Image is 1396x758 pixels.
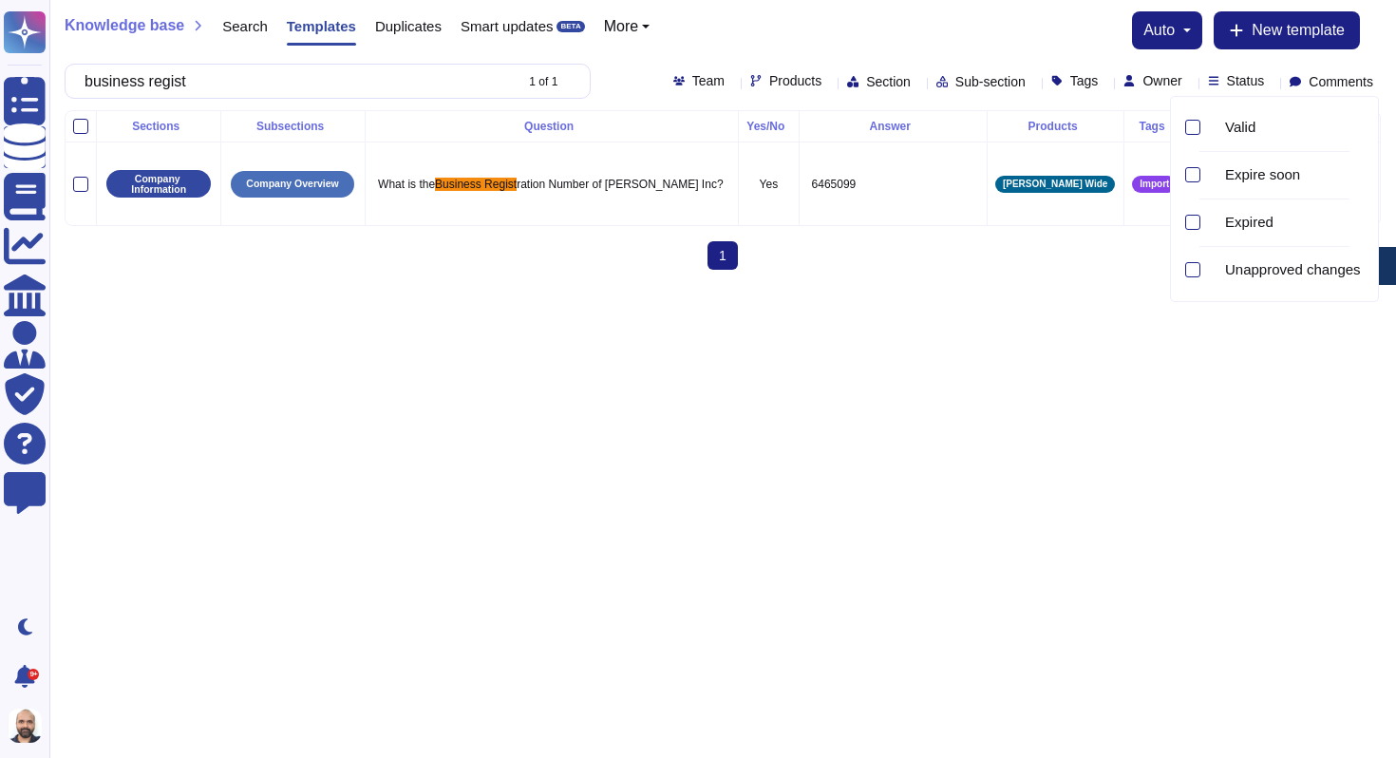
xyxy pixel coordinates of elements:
button: auto [1143,23,1191,38]
span: New template [1252,23,1345,38]
div: 1 of 1 [529,76,557,87]
div: Tags [1132,121,1178,132]
span: Search [222,19,268,33]
div: Subsections [229,121,357,132]
div: Expired [1225,214,1361,231]
div: Question [373,121,730,132]
button: More [604,19,651,34]
p: 6465099 [807,172,979,197]
div: Answer [807,121,979,132]
span: Valid [1225,119,1255,136]
span: Section [866,75,911,88]
span: ration Number of [PERSON_NAME] Inc? [517,178,723,191]
div: Products [995,121,1116,132]
span: Owner [1142,74,1181,87]
span: What is the [378,178,435,191]
span: Sub-section [955,75,1026,88]
div: BETA [557,21,584,32]
span: Tags [1070,74,1099,87]
span: Expired [1225,214,1273,231]
span: Knowledge base [65,18,184,33]
div: Expire soon [1210,154,1368,197]
div: Valid [1210,117,1217,139]
span: 1 [707,241,738,270]
span: Status [1227,74,1265,87]
div: Valid [1210,106,1368,149]
p: Yes [746,177,790,192]
span: Team [692,74,725,87]
div: 9+ [28,669,39,680]
p: Company Overview [246,179,338,189]
div: Sections [104,121,213,132]
span: Expire soon [1225,166,1300,183]
img: user [8,709,42,743]
span: [PERSON_NAME] Wide [1003,180,1107,189]
span: Business Regist [435,178,517,191]
span: Products [769,74,821,87]
span: More [604,19,638,34]
span: Duplicates [375,19,442,33]
button: user [4,705,55,747]
div: Expired [1210,201,1368,244]
div: Unapproved changes [1210,259,1217,281]
span: auto [1143,23,1175,38]
span: Templates [287,19,356,33]
div: Unapproved changes [1210,249,1368,292]
div: Expired [1210,212,1217,234]
span: Unapproved changes [1225,261,1361,278]
button: New template [1214,11,1360,49]
div: Valid [1225,119,1361,136]
div: Expire soon [1210,164,1217,186]
span: Smart updates [461,19,554,33]
div: Yes/No [746,121,790,132]
input: Search by keywords [75,65,512,98]
p: Company Information [113,174,204,194]
span: Import [1140,180,1169,189]
div: Expire soon [1225,166,1361,183]
span: Comments [1309,75,1373,88]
